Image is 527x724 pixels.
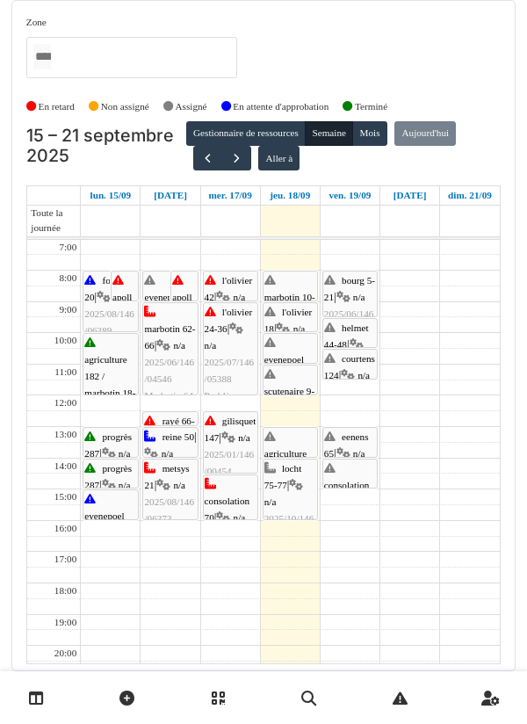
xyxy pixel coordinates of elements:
a: 19 septembre 2025 [326,186,375,205]
div: | [264,366,316,518]
div: | [324,351,376,452]
span: consolation 70 [324,480,370,507]
div: | [144,460,196,596]
span: 2025/06/146/04546 [144,357,194,384]
div: 11:00 [51,365,80,380]
span: n/a [293,323,306,334]
div: | [264,429,316,581]
span: n/a [205,340,217,351]
label: Zone [26,15,47,30]
span: apollo 2 [112,292,132,319]
div: | [324,320,376,455]
span: l'olivier 42 [205,275,253,302]
a: 20 septembre 2025 [390,186,430,205]
span: evenepoel 98 [84,510,124,538]
div: 14:00 [51,459,80,474]
div: | [144,413,196,531]
label: Terminé [355,99,387,114]
span: n/a [119,448,131,459]
span: Problème portes et poignées [205,390,242,434]
span: 2025/01/146/00454 [205,449,255,476]
div: 15:00 [51,489,80,504]
div: 9:00 [55,302,80,317]
span: apollo 2 [172,292,191,319]
a: 18 septembre 2025 [266,186,314,205]
span: n/a [353,448,365,459]
h2: 15 – 21 septembre 2025 [26,126,186,167]
div: 18:00 [51,583,80,598]
span: n/a [264,496,277,507]
button: Semaine [305,121,353,146]
div: 17:00 [51,552,80,567]
span: rayé 66-80 [144,416,194,443]
div: | [205,272,256,441]
label: Non assigné [101,99,149,114]
div: | [264,460,316,561]
span: 2025/08/146/06389 [84,308,134,336]
span: Toute la journée [27,206,80,235]
span: reine 50 [162,431,194,442]
span: gilisquet 147 [205,416,256,443]
a: 21 septembre 2025 [444,186,495,205]
div: | [144,429,196,547]
div: | [144,304,196,709]
span: agriculture 182 / marbotin 18-26 [264,448,315,510]
span: bourg 5-21 [324,275,375,302]
div: 12:00 [51,395,80,410]
label: En attente d'approbation [233,99,328,114]
span: progrès 287 [84,463,132,490]
label: Assigné [176,99,207,114]
div: | [112,272,137,626]
span: consolation 70 [205,496,250,523]
span: progrès 287 [84,431,132,459]
div: | [324,460,376,646]
div: | [264,335,316,503]
span: evenepoel 90-92 [264,354,304,381]
span: evenepoel 94-96 [144,292,184,319]
span: eenens 65 [324,431,369,459]
button: Précédent [193,146,222,171]
button: Gestionnaire de ressources [186,121,306,146]
span: locht 75-77 [264,463,302,490]
button: Mois [352,121,387,146]
div: | [84,335,136,503]
div: | [205,304,256,439]
button: Suivant [221,146,250,171]
div: | [144,272,196,441]
div: 7:00 [55,240,80,255]
div: | [172,272,197,626]
div: 20:00 [51,646,80,661]
div: | [84,272,136,373]
div: | [84,429,136,581]
span: marbotin 10-14 [264,292,315,319]
a: 17 septembre 2025 [205,186,255,205]
span: n/a [113,292,126,302]
span: n/a [173,340,185,351]
span: courtens 124 [324,353,375,380]
span: 2025/08/146/06373 [144,496,194,524]
span: l'olivier 24-36 [205,307,253,334]
a: 16 septembre 2025 [150,186,191,205]
div: 16:00 [51,521,80,536]
div: 8:00 [55,271,80,286]
span: 2025/07/146/05388 [205,357,255,384]
div: 10:00 [51,333,80,348]
span: n/a [357,370,370,380]
span: n/a [162,448,174,459]
span: agriculture 182 / marbotin 18-26 [84,354,135,416]
button: Aller à [258,146,300,170]
div: | [264,304,316,439]
button: Aujourd'hui [394,121,456,146]
span: foucart 20 [84,275,130,302]
span: n/a [234,292,246,302]
span: l'olivier 18 [264,307,313,334]
span: 2025/06/146/04571 [324,308,374,336]
span: n/a [353,292,365,302]
input: Tous [33,44,51,69]
span: 2025/10/146/07202 [264,513,314,540]
span: n/a [234,512,246,523]
span: n/a [238,432,250,443]
span: scutenaire 9-10 [264,386,314,413]
label: En retard [39,99,75,114]
div: | [324,272,376,373]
